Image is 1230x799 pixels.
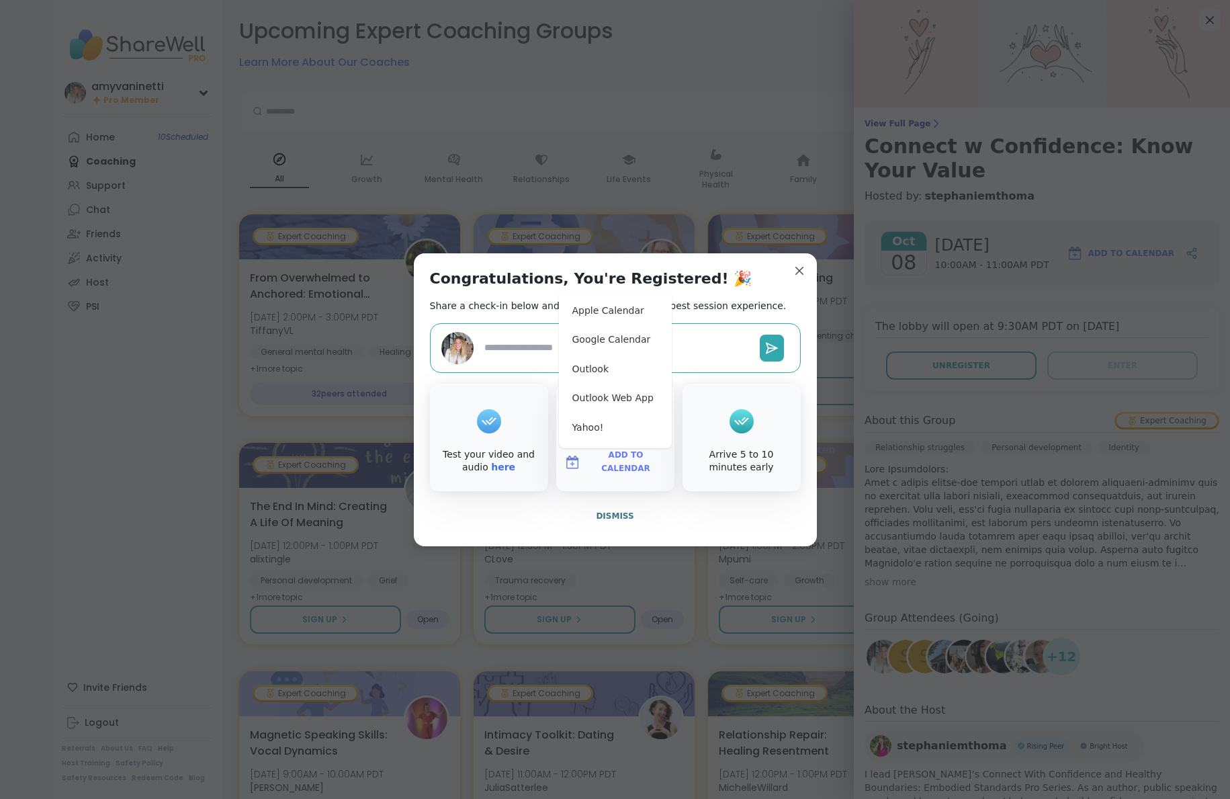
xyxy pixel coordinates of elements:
span: Add to Calendar [586,449,666,475]
h1: Congratulations, You're Registered! 🎉 [430,269,752,288]
button: Add to Calendar [559,448,672,476]
iframe: Spotlight [197,157,208,168]
button: Outlook [564,355,666,384]
img: amyvaninetti [441,332,474,364]
a: here [491,462,515,472]
span: Dismiss [596,511,633,521]
button: Dismiss [430,502,801,530]
button: Outlook Web App [564,384,666,413]
div: Test your video and audio [433,448,545,474]
button: Yahoo! [564,413,666,443]
h2: Share a check-in below and see our tips to get the best session experience. [430,299,787,312]
div: Arrive 5 to 10 minutes early [685,448,798,474]
button: Google Calendar [564,325,666,355]
button: Apple Calendar [564,296,666,326]
img: ShareWell Logomark [564,454,580,470]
